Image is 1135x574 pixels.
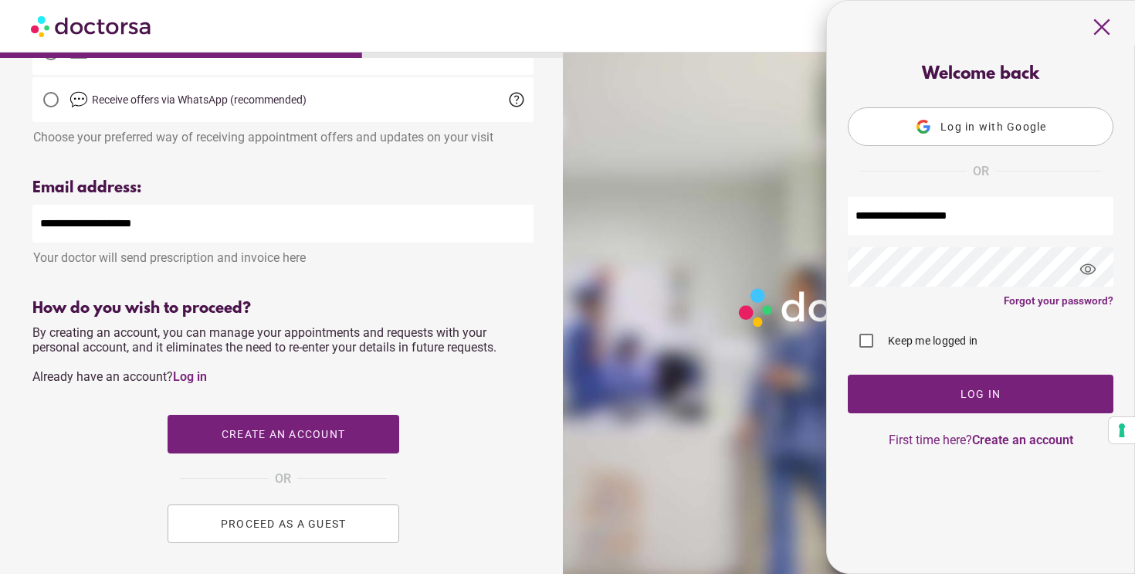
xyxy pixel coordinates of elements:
a: Create an account [972,433,1073,447]
div: How do you wish to proceed? [32,300,534,318]
span: help [507,90,526,109]
div: Welcome back [848,65,1113,84]
a: Log in [173,369,207,384]
span: visibility [1067,249,1109,290]
div: Choose your preferred way of receiving appointment offers and updates on your visit [32,122,534,144]
img: chat [69,90,88,109]
span: Create an account [221,428,344,440]
button: Log In [848,375,1113,413]
span: Log in with Google [940,121,1047,133]
span: By creating an account, you can manage your appointments and requests with your personal account,... [32,325,496,384]
img: Logo-Doctorsa-trans-White-partial-flat.png [733,282,960,333]
button: Log in with Google [848,107,1113,146]
div: Email address: [32,179,534,197]
div: Your doctor will send prescription and invoice here [32,243,534,265]
p: First time here? [848,433,1113,447]
a: Forgot your password? [1004,294,1113,307]
img: Doctorsa.com [31,8,153,43]
button: Create an account [168,415,399,453]
button: PROCEED AS A GUEST [168,504,399,543]
span: Log In [961,388,1001,400]
span: PROCEED AS A GUEST [220,518,346,530]
span: OR [973,161,989,182]
span: close [1087,12,1116,42]
button: Your consent preferences for tracking technologies [1109,417,1135,443]
span: Receive offers via WhatsApp (recommended) [92,93,307,106]
span: OR [275,469,291,489]
label: Keep me logged in [885,333,977,348]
